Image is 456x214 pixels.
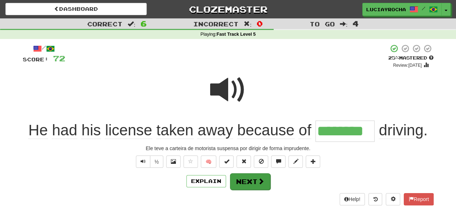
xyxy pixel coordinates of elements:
button: Favorite sentence (alt+f) [183,156,198,168]
span: : [340,21,347,27]
span: license [105,122,152,139]
span: 0 [257,19,263,28]
span: 6 [141,19,147,28]
button: Ignore sentence (alt+i) [254,156,268,168]
span: away [198,122,233,139]
button: Help! [340,193,365,205]
span: : [128,21,136,27]
span: because [237,122,295,139]
button: ½ [150,156,164,168]
span: . [375,122,428,139]
span: Incorrect [193,20,239,27]
span: his [81,122,101,139]
span: 25 % [388,55,399,61]
span: 4 [353,19,359,28]
button: Next [230,173,270,190]
button: Set this sentence to 100% Mastered (alt+m) [219,156,234,168]
a: Dashboard [5,3,147,15]
span: He [28,122,48,139]
span: of [298,122,311,139]
strong: Fast Track Level 5 [217,32,256,37]
button: Show image (alt+x) [166,156,181,168]
span: driving [379,122,424,139]
a: luciayrocha / [362,3,442,16]
span: Score: [23,56,49,62]
div: Text-to-speech controls [134,156,164,168]
button: Play sentence audio (ctl+space) [136,156,150,168]
div: Mastered [388,55,434,61]
span: taken [156,122,194,139]
span: : [244,21,252,27]
button: Discuss sentence (alt+u) [271,156,285,168]
a: Clozemaster [158,3,299,16]
span: / [422,6,425,11]
span: luciayrocha [366,6,406,13]
button: 🧠 [201,156,216,168]
button: Report [404,193,433,205]
button: Round history (alt+y) [368,193,382,205]
div: / [23,44,65,53]
span: To go [309,20,335,27]
small: Review: [DATE] [393,63,422,68]
button: Reset to 0% Mastered (alt+r) [236,156,251,168]
button: Explain [186,175,226,187]
span: had [52,122,77,139]
button: Add to collection (alt+a) [306,156,320,168]
div: Ele teve a carteira de motorista suspensa por dirigir de forma imprudente. [23,145,434,152]
button: Edit sentence (alt+d) [288,156,303,168]
span: 72 [53,54,65,63]
span: Correct [87,20,123,27]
